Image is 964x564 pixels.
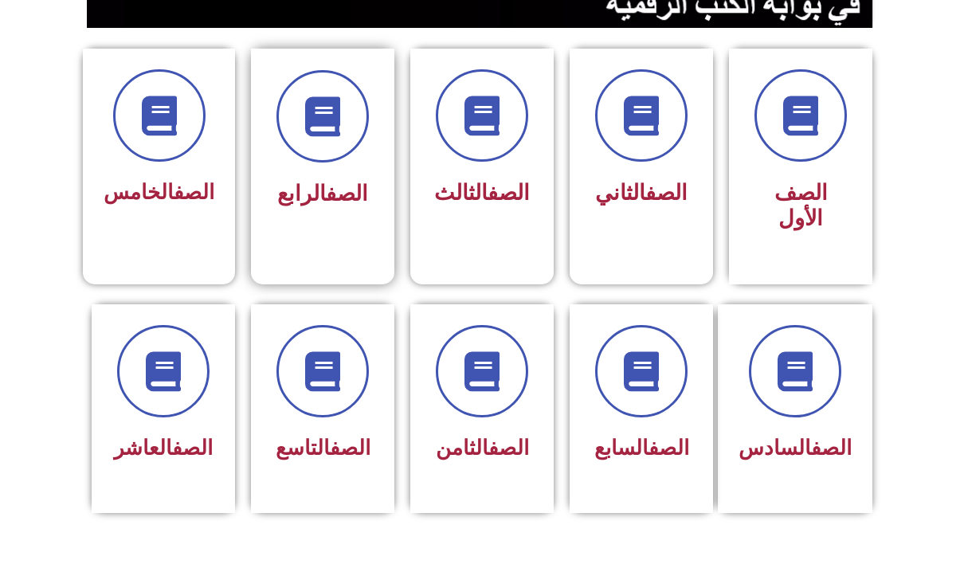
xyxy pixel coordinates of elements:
span: الثالث [434,180,530,206]
span: الصف الأول [774,180,828,231]
a: الصف [488,436,529,460]
a: الصف [488,180,530,206]
span: الثامن [436,436,529,460]
span: السادس [739,436,852,460]
a: الصف [811,436,852,460]
a: الصف [174,180,214,204]
span: الرابع [277,181,368,206]
a: الصف [172,436,213,460]
a: الصف [330,436,370,460]
a: الصف [645,180,688,206]
span: التاسع [276,436,370,460]
a: الصف [326,181,368,206]
span: الثاني [595,180,688,206]
a: الصف [649,436,689,460]
span: العاشر [114,436,213,460]
span: السابع [594,436,689,460]
span: الخامس [104,180,214,204]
